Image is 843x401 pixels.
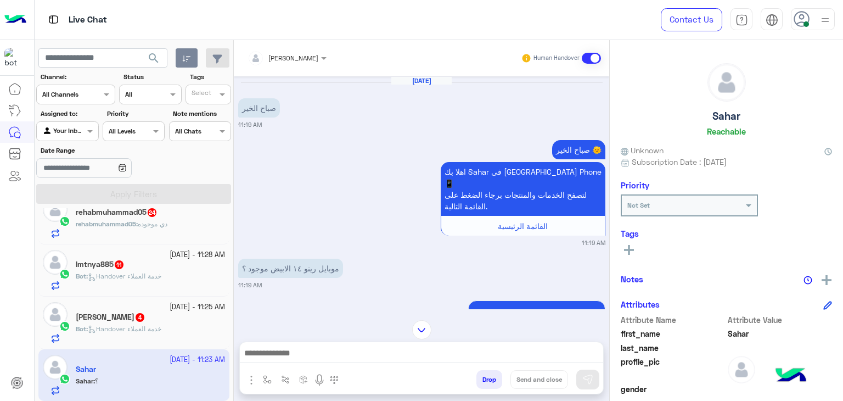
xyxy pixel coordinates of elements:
[115,260,123,269] span: 11
[533,54,580,63] small: Human Handover
[190,88,211,101] div: Select
[59,321,70,332] img: WhatsApp
[766,14,778,26] img: tab
[621,383,726,395] span: gender
[621,180,649,190] h6: Priority
[148,208,156,217] span: 24
[313,374,326,387] img: send voice note
[263,375,272,384] img: select flow
[712,110,740,122] h5: Sahar
[295,370,313,388] button: create order
[43,302,68,327] img: defaultAdmin.png
[76,208,158,217] h5: rehabmuhammad05
[441,162,605,216] p: 14/10/2025, 11:19 AM
[412,320,431,339] img: scroll
[707,126,746,136] h6: Reachable
[4,8,26,31] img: Logo
[268,54,318,62] span: [PERSON_NAME]
[76,325,86,333] span: Bot
[621,314,726,326] span: Attribute Name
[59,216,70,227] img: WhatsApp
[728,314,833,326] span: Attribute Value
[76,260,125,269] h5: lmtnya885
[76,325,88,333] b: :
[43,250,68,275] img: defaultAdmin.png
[173,109,229,119] label: Note mentions
[238,98,280,118] p: 14/10/2025, 11:19 AM
[661,8,722,31] a: Contact Us
[136,313,144,322] span: 4
[190,72,230,82] label: Tags
[803,276,812,285] img: notes
[621,328,726,339] span: first_name
[632,156,727,168] span: Subscription Date : [DATE]
[4,48,24,68] img: 1403182699927242
[88,272,161,280] span: Handover خدمة العملاء
[621,342,726,354] span: last_name
[621,299,660,309] h6: Attributes
[47,13,60,26] img: tab
[76,220,138,228] b: :
[728,328,833,339] span: Sahar
[69,13,107,27] p: Live Chat
[138,220,167,228] span: دي موجوده
[107,109,164,119] label: Priority
[330,376,339,385] img: make a call
[238,259,343,278] p: 14/10/2025, 11:19 AM
[76,313,145,322] h5: Mohamed Hasan
[36,184,231,204] button: Apply Filters
[728,356,755,383] img: defaultAdmin.png
[170,250,225,260] small: [DATE] - 11:28 AM
[498,221,548,231] span: القائمة الرئيسية
[238,281,262,289] small: 11:19 AM
[41,109,97,119] label: Assigned to:
[627,201,650,209] b: Not Set
[170,302,225,313] small: [DATE] - 11:25 AM
[299,375,308,384] img: create order
[238,120,262,129] small: 11:19 AM
[822,275,831,285] img: add
[147,52,160,65] span: search
[582,238,605,247] small: 11:19 AM
[728,383,833,395] span: null
[76,272,88,280] b: :
[245,374,258,387] img: send attachment
[277,370,295,388] button: Trigger scenario
[76,220,136,228] span: rehabmuhammad05
[88,325,161,333] span: Handover خدمة العملاء
[621,274,643,284] h6: Notes
[818,13,832,27] img: profile
[76,272,86,280] span: Bot
[582,374,593,385] img: send message
[258,370,277,388] button: select flow
[730,8,752,31] a: tab
[621,229,832,238] h6: Tags
[621,356,726,381] span: profile_pic
[772,357,810,396] img: hulul-logo.png
[476,370,502,389] button: Drop
[140,48,167,72] button: search
[391,77,452,85] h6: [DATE]
[708,64,745,101] img: defaultAdmin.png
[43,197,68,222] img: defaultAdmin.png
[552,140,605,159] p: 14/10/2025, 11:19 AM
[735,14,748,26] img: tab
[41,146,164,155] label: Date Range
[59,269,70,280] img: WhatsApp
[281,375,290,384] img: Trigger scenario
[621,144,664,156] span: Unknown
[41,72,114,82] label: Channel:
[510,370,568,389] button: Send and close
[123,72,180,82] label: Status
